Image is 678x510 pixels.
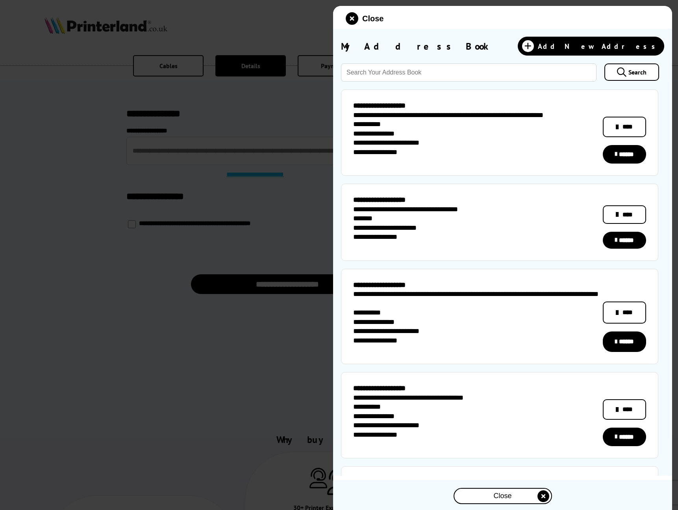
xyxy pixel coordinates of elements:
a: Search [604,63,659,81]
span: My Address Book [341,40,494,52]
span: Close [493,492,511,500]
input: Search Your Address Book [341,63,596,82]
span: Search [628,68,647,76]
span: Close [362,14,383,23]
button: close modal [346,12,383,25]
span: Add New Address [538,42,660,51]
button: close modal [454,488,552,504]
